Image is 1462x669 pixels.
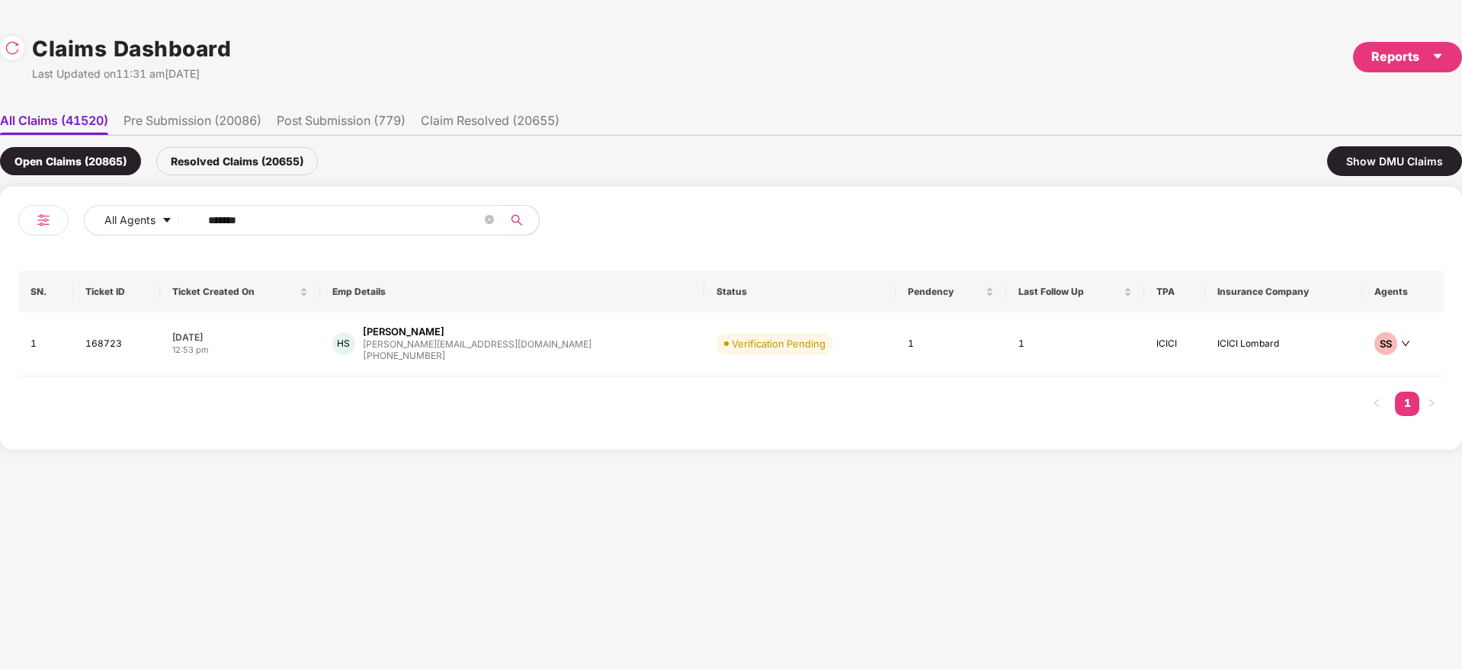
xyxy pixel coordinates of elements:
td: ICICI [1144,312,1205,376]
div: [PERSON_NAME][EMAIL_ADDRESS][DOMAIN_NAME] [363,339,592,349]
div: SS [1374,332,1397,355]
div: Verification Pending [732,336,826,351]
td: 168723 [73,312,160,376]
td: 1 [896,312,1006,376]
div: [DATE] [172,331,308,344]
span: All Agents [104,212,155,229]
th: Ticket ID [73,271,160,312]
span: down [1401,339,1410,348]
span: search [502,214,531,226]
th: Insurance Company [1205,271,1362,312]
span: close-circle [485,215,494,224]
span: Ticket Created On [172,286,297,298]
div: Last Updated on 11:31 am[DATE] [32,66,231,82]
div: 12:53 pm [172,344,308,357]
span: caret-down [1432,50,1444,62]
li: Pre Submission (20086) [123,113,261,135]
div: Reports [1371,47,1444,66]
button: left [1364,392,1389,416]
li: Previous Page [1364,392,1389,416]
span: Pendency [908,286,983,298]
span: caret-down [162,215,172,227]
th: TPA [1144,271,1205,312]
img: svg+xml;base64,PHN2ZyBpZD0iUmVsb2FkLTMyeDMyIiB4bWxucz0iaHR0cDovL3d3dy53My5vcmcvMjAwMC9zdmciIHdpZH... [5,40,20,56]
td: 1 [18,312,73,376]
th: Emp Details [320,271,704,312]
th: Pendency [896,271,1006,312]
th: Status [704,271,896,312]
button: right [1419,392,1444,416]
div: Show DMU Claims [1327,146,1462,176]
li: Next Page [1419,392,1444,416]
span: Last Follow Up [1018,286,1120,298]
th: Last Follow Up [1006,271,1143,312]
button: All Agentscaret-down [84,205,205,235]
li: Post Submission (779) [277,113,406,135]
button: search [502,205,540,235]
div: HS [332,332,355,355]
td: ICICI Lombard [1205,312,1362,376]
h1: Claims Dashboard [32,32,231,66]
li: 1 [1395,392,1419,416]
a: 1 [1395,392,1419,415]
div: Resolved Claims (20655) [156,147,318,175]
th: Ticket Created On [160,271,320,312]
div: [PHONE_NUMBER] [363,349,592,363]
span: close-circle [485,213,494,228]
li: Claim Resolved (20655) [421,113,559,135]
span: right [1427,399,1436,408]
th: Agents [1362,271,1444,312]
th: SN. [18,271,73,312]
div: [PERSON_NAME] [363,325,444,339]
span: left [1372,399,1381,408]
img: svg+xml;base64,PHN2ZyB4bWxucz0iaHR0cDovL3d3dy53My5vcmcvMjAwMC9zdmciIHdpZHRoPSIyNCIgaGVpZ2h0PSIyNC... [34,211,53,229]
td: 1 [1006,312,1143,376]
